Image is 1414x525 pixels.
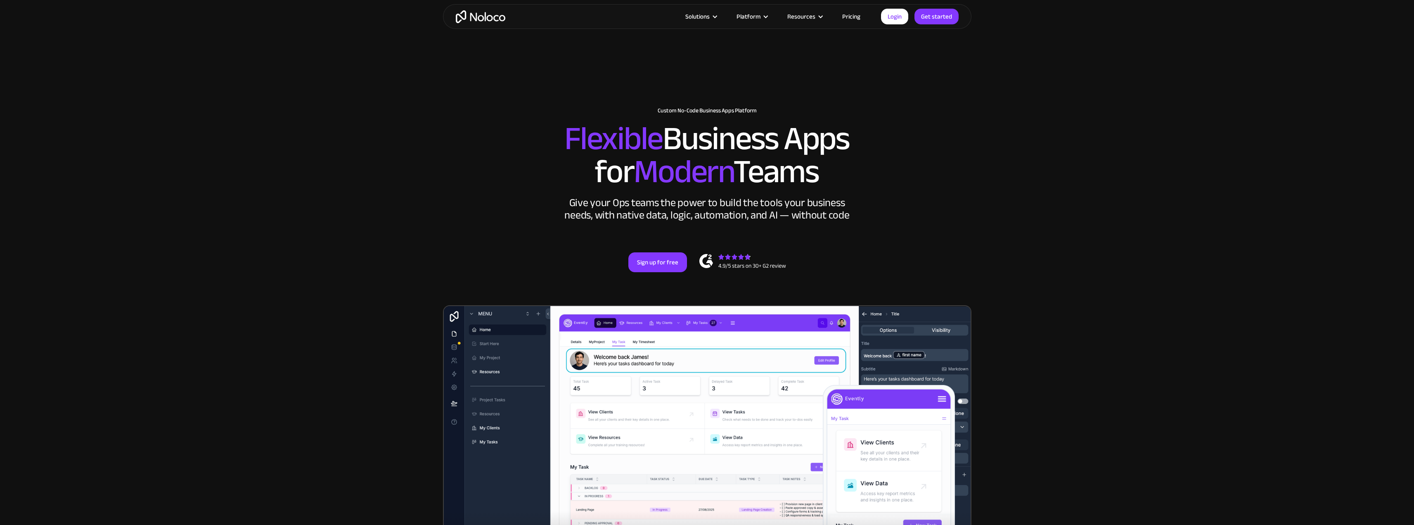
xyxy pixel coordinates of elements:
[726,11,777,22] div: Platform
[685,11,710,22] div: Solutions
[914,9,959,24] a: Get started
[563,197,852,221] div: Give your Ops teams the power to build the tools your business needs, with native data, logic, au...
[675,11,726,22] div: Solutions
[737,11,760,22] div: Platform
[787,11,815,22] div: Resources
[881,9,908,24] a: Login
[634,141,733,202] span: Modern
[564,108,663,169] span: Flexible
[451,107,963,114] h1: Custom No-Code Business Apps Platform
[777,11,832,22] div: Resources
[832,11,871,22] a: Pricing
[456,10,505,23] a: home
[451,122,963,188] h2: Business Apps for Teams
[628,252,687,272] a: Sign up for free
